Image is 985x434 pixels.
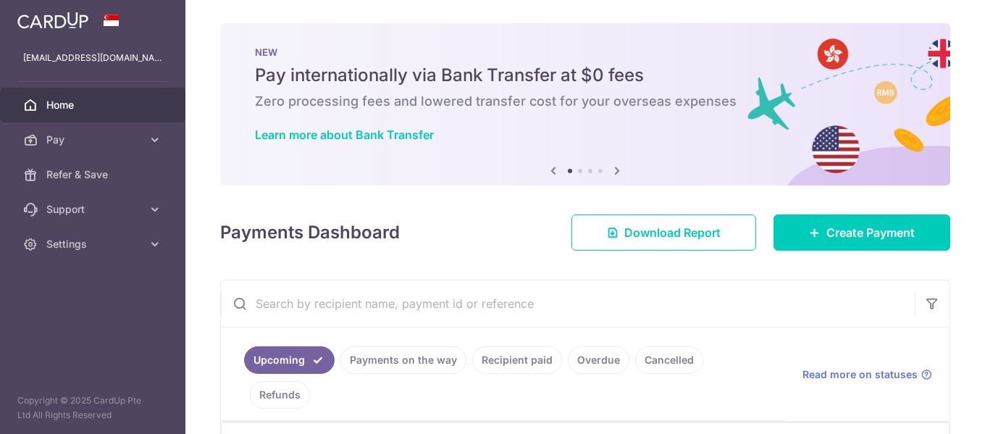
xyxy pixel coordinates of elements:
img: CardUp [17,12,88,29]
p: NEW [255,46,915,58]
span: Create Payment [826,224,915,241]
a: Create Payment [774,214,950,251]
a: Overdue [568,346,629,374]
h5: Pay internationally via Bank Transfer at $0 fees [255,64,915,87]
a: Refunds [250,381,310,409]
a: Upcoming [244,346,335,374]
a: Cancelled [635,346,703,374]
a: Read more on statuses [802,367,932,382]
span: Read more on statuses [802,367,918,382]
h6: Zero processing fees and lowered transfer cost for your overseas expenses [255,93,915,110]
span: Support [46,202,142,217]
span: Download Report [624,224,721,241]
input: Search by recipient name, payment id or reference [221,280,915,327]
a: Payments on the way [340,346,466,374]
span: Home [46,98,142,112]
span: Pay [46,133,142,147]
a: Learn more about Bank Transfer [255,128,434,142]
a: Download Report [571,214,756,251]
img: Bank transfer banner [220,23,950,185]
h4: Payments Dashboard [220,220,400,246]
a: Recipient paid [472,346,562,374]
span: Refer & Save [46,167,142,182]
span: Settings [46,237,142,251]
p: [EMAIL_ADDRESS][DOMAIN_NAME] [23,51,162,65]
